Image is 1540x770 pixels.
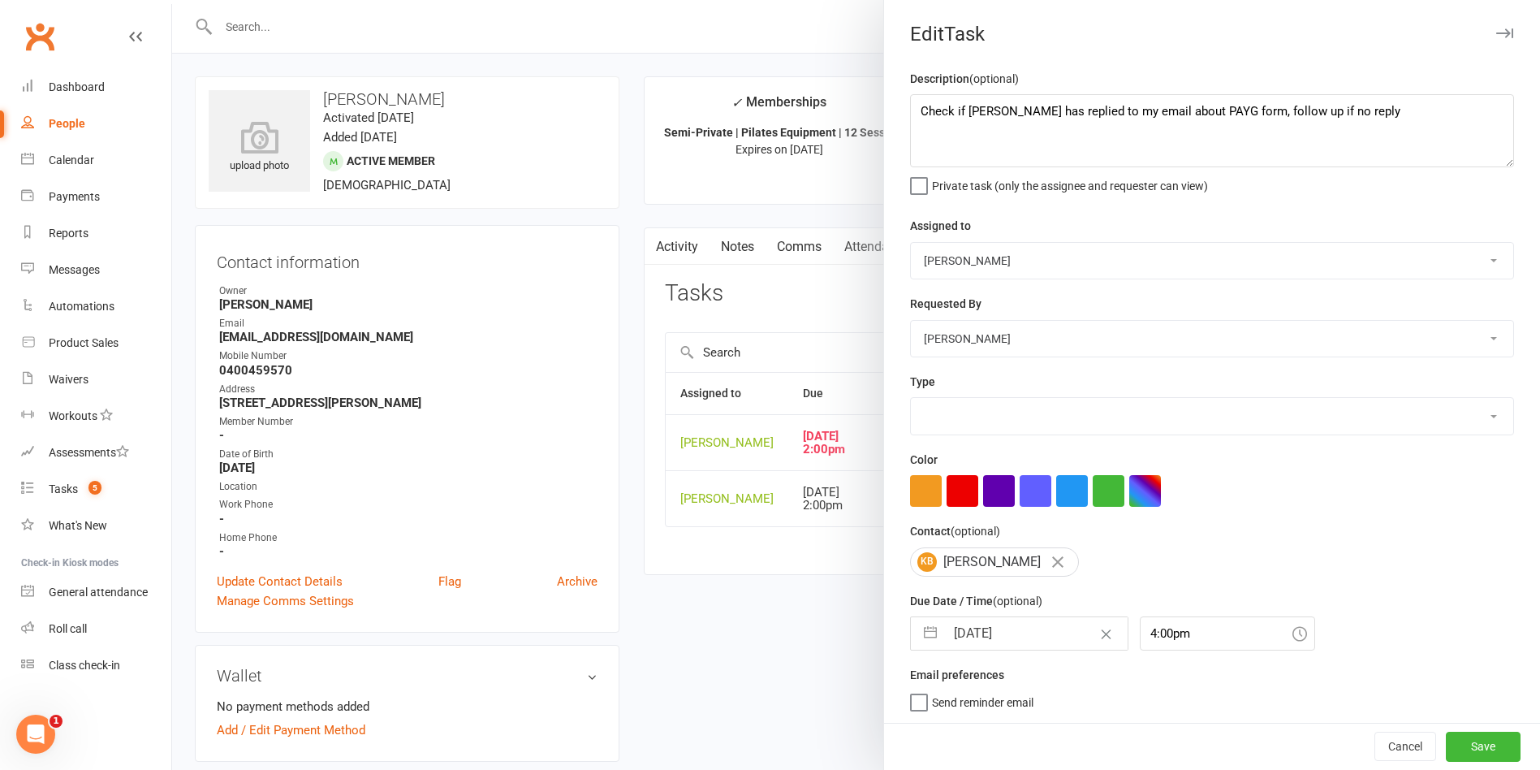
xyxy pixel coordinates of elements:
div: General attendance [49,586,148,599]
a: Calendar [21,142,171,179]
a: Product Sales [21,325,171,361]
span: Send reminder email [932,690,1033,709]
a: Tasks 5 [21,471,171,508]
a: Roll call [21,611,171,647]
div: What's New [49,519,107,532]
a: Dashboard [21,69,171,106]
span: KB [917,552,937,572]
div: Workouts [49,409,97,422]
span: 1 [50,715,63,728]
label: Requested By [910,295,981,313]
div: Edit Task [884,23,1540,45]
small: (optional) [969,72,1019,85]
a: Class kiosk mode [21,647,171,684]
label: Contact [910,522,1000,540]
a: What's New [21,508,171,544]
span: 5 [88,481,101,495]
a: Automations [21,288,171,325]
a: Workouts [21,398,171,435]
small: (optional) [951,525,1000,538]
div: Dashboard [49,80,105,93]
a: Reports [21,215,171,252]
div: Product Sales [49,336,119,349]
button: Clear Date [1092,618,1120,649]
span: Private task (only the assignee and requester can view) [932,174,1208,192]
label: Color [910,451,938,469]
div: Tasks [49,482,78,495]
div: Payments [49,190,100,203]
button: Save [1446,733,1521,762]
div: Reports [49,227,88,240]
iframe: Intercom live chat [16,715,55,754]
div: People [49,117,85,130]
div: Assessments [49,446,129,459]
label: Due Date / Time [910,592,1042,610]
small: (optional) [993,595,1042,608]
a: Assessments [21,435,171,471]
a: Clubworx [19,16,60,57]
div: Class check-in [49,659,120,672]
div: Calendar [49,154,94,167]
button: Cancel [1374,733,1436,762]
a: Waivers [21,361,171,398]
label: Type [910,373,935,391]
div: Automations [49,300,114,313]
div: [PERSON_NAME] [910,547,1079,577]
div: Roll call [49,622,87,635]
label: Assigned to [910,217,971,235]
a: People [21,106,171,142]
a: Messages [21,252,171,288]
textarea: Check if [PERSON_NAME] has replied to my email about PAYG form, follow up if no reply [910,94,1514,167]
a: General attendance kiosk mode [21,574,171,611]
div: Messages [49,263,100,276]
label: Email preferences [910,666,1004,684]
div: Waivers [49,373,88,386]
a: Payments [21,179,171,215]
label: Description [910,70,1019,88]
